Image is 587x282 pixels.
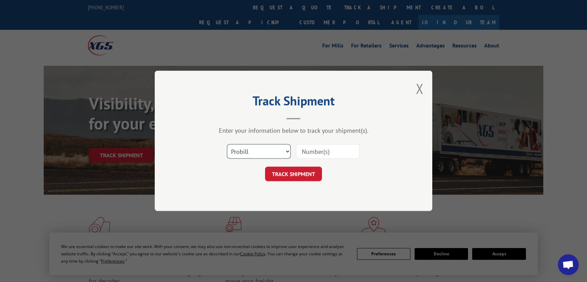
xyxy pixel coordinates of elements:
button: TRACK SHIPMENT [265,167,322,182]
input: Number(s) [296,144,360,159]
h2: Track Shipment [189,96,398,109]
button: Close modal [416,79,424,98]
div: Open chat [558,254,579,275]
div: Enter your information below to track your shipment(s). [189,127,398,135]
